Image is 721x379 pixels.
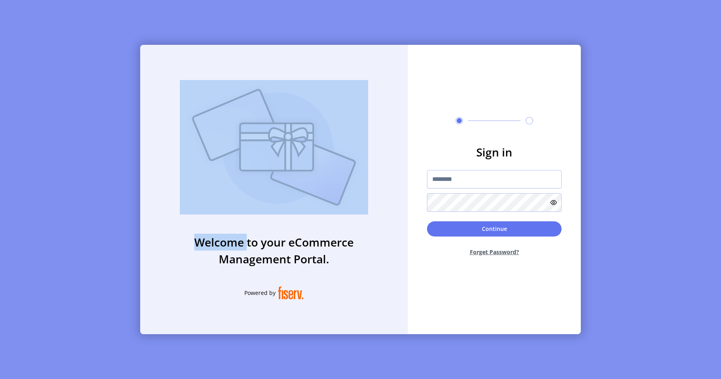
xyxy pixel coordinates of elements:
[427,144,562,160] h3: Sign in
[427,221,562,237] button: Continue
[180,80,368,215] img: card_Illustration.svg
[427,241,562,263] button: Forget Password?
[140,234,408,267] h3: Welcome to your eCommerce Management Portal.
[244,289,276,297] span: Powered by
